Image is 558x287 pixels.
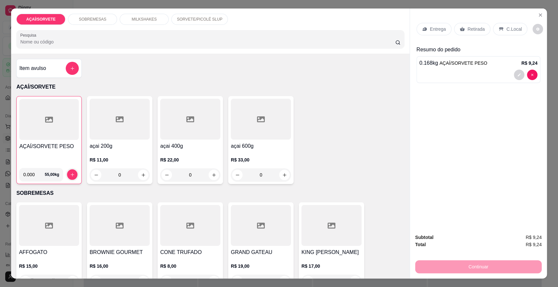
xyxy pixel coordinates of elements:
p: Retirada [467,26,485,32]
p: R$ 15,00 [19,263,79,269]
h4: GRAND GATEAU [231,248,291,256]
button: decrease-product-quantity [91,276,101,286]
h4: CONE TRUFADO [160,248,220,256]
button: increase-product-quantity [279,170,290,180]
button: decrease-product-quantity [527,70,537,80]
h4: AFFOGATO [19,248,79,256]
p: R$ 22,00 [160,157,220,163]
p: Entrega [430,26,446,32]
button: increase-product-quantity [67,169,77,180]
p: C.Local [506,26,522,32]
button: decrease-product-quantity [20,276,31,286]
button: increase-product-quantity [209,170,219,180]
p: R$ 11,00 [90,157,150,163]
input: Pesquisa [20,39,395,45]
p: SOBREMESAS [16,189,404,197]
span: R$ 9,24 [526,241,542,248]
input: 0.00 [23,168,45,181]
button: decrease-product-quantity [161,276,172,286]
button: decrease-product-quantity [91,170,101,180]
h4: açai 200g [90,142,150,150]
p: SOBREMESAS [79,17,106,22]
button: add-separate-item [66,62,79,75]
span: R$ 9,24 [526,234,542,241]
strong: Total [415,242,426,247]
p: R$ 33,00 [231,157,291,163]
label: Pesquisa [20,32,39,38]
p: R$ 8,00 [160,263,220,269]
h4: Item avulso [19,64,46,72]
p: AÇAÍ/SORVETE [16,83,404,91]
button: increase-product-quantity [138,170,148,180]
button: decrease-product-quantity [514,70,524,80]
button: increase-product-quantity [138,276,148,286]
button: decrease-product-quantity [232,170,243,180]
p: SORVETE/PICOLÉ SLUP [177,17,222,22]
h4: AÇAÍ/SORVETE PESO [19,143,79,150]
button: Close [535,10,546,20]
p: 0.168 kg [419,59,487,67]
p: Resumo do pedido [416,46,540,54]
button: decrease-product-quantity [161,170,172,180]
h4: KING [PERSON_NAME] [301,248,362,256]
p: R$ 9,24 [521,60,537,66]
h4: açai 400g [160,142,220,150]
span: AÇAÍ/SORVETE PESO [439,60,487,66]
button: increase-product-quantity [67,276,78,286]
p: AÇAÍ/SORVETE [26,17,56,22]
button: increase-product-quantity [279,276,290,286]
p: R$ 16,00 [90,263,150,269]
button: decrease-product-quantity [232,276,243,286]
h4: açai 600g [231,142,291,150]
p: MILKSHAKES [132,17,157,22]
button: decrease-product-quantity [303,276,313,286]
button: increase-product-quantity [350,276,360,286]
strong: Subtotal [415,235,433,240]
p: R$ 19,00 [231,263,291,269]
button: increase-product-quantity [209,276,219,286]
button: decrease-product-quantity [533,24,543,34]
p: R$ 17,00 [301,263,362,269]
h4: BROWNIE GOURMET [90,248,150,256]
